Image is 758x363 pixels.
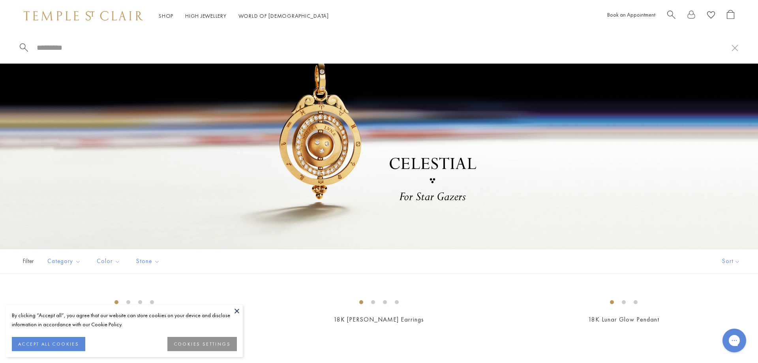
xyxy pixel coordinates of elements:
a: World of [DEMOGRAPHIC_DATA]World of [DEMOGRAPHIC_DATA] [238,12,329,19]
button: Color [91,252,126,270]
a: 18K Lunar Glow Pendant [588,315,659,324]
img: Temple St. Clair [24,11,143,21]
div: By clicking “Accept all”, you agree that our website can store cookies on your device and disclos... [12,311,237,329]
a: Search [667,10,675,22]
a: 18K [PERSON_NAME] Earrings [334,315,424,324]
a: Book an Appointment [607,11,655,18]
button: ACCEPT ALL COOKIES [12,337,85,351]
button: Show sort by [704,249,758,273]
button: Category [41,252,87,270]
iframe: Gorgias live chat messenger [719,326,750,355]
span: Color [93,256,126,266]
button: Stone [130,252,166,270]
span: Stone [132,256,166,266]
a: High JewelleryHigh Jewellery [185,12,227,19]
a: View Wishlist [707,10,715,22]
span: Category [43,256,87,266]
button: COOKIES SETTINGS [167,337,237,351]
nav: Main navigation [159,11,329,21]
a: Open Shopping Bag [727,10,734,22]
a: ShopShop [159,12,173,19]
